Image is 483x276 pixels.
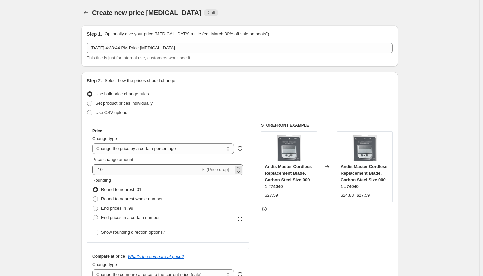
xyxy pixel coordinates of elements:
span: % (Price drop) [201,167,229,172]
h6: STOREFRONT EXAMPLE [261,123,393,128]
div: help [237,145,243,152]
span: End prices in .99 [101,206,133,211]
span: End prices in a certain number [101,215,160,220]
span: Draft [207,10,215,15]
span: Andis Master Cordless Replacement Blade, Carbon Steel Size 000-1 #74040 [341,164,388,189]
span: Change type [92,262,117,267]
h2: Step 2. [87,77,102,84]
span: Set product prices individually [95,101,153,106]
input: 30% off holiday sale [87,43,393,53]
button: What's the compare at price? [128,254,184,259]
span: Use CSV upload [95,110,127,115]
p: Optionally give your price [MEDICAL_DATA] a title (eg "March 30% off sale on boots") [105,31,269,37]
p: Select how the prices should change [105,77,175,84]
div: $24.83 [341,192,354,199]
span: Round to nearest .01 [101,187,141,192]
span: Price change amount [92,157,133,162]
strike: $27.59 [356,192,370,199]
button: Price change jobs [81,8,91,17]
span: Change type [92,136,117,141]
h3: Price [92,128,102,134]
h2: Step 1. [87,31,102,37]
span: Round to nearest whole number [101,196,163,201]
span: Use bulk price change rules [95,91,149,96]
img: 74040-carbon-steel-replacement-blade-mlc-package-front_80x.png [351,135,378,161]
span: Show rounding direction options? [101,230,165,235]
input: -15 [92,164,200,175]
h3: Compare at price [92,254,125,259]
span: Create new price [MEDICAL_DATA] [92,9,201,16]
span: Andis Master Cordless Replacement Blade, Carbon Steel Size 000-1 #74040 [265,164,312,189]
div: $27.59 [265,192,278,199]
span: Rounding [92,178,111,183]
img: 74040-carbon-steel-replacement-blade-mlc-package-front_80x.png [276,135,302,161]
span: This title is just for internal use, customers won't see it [87,55,190,60]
